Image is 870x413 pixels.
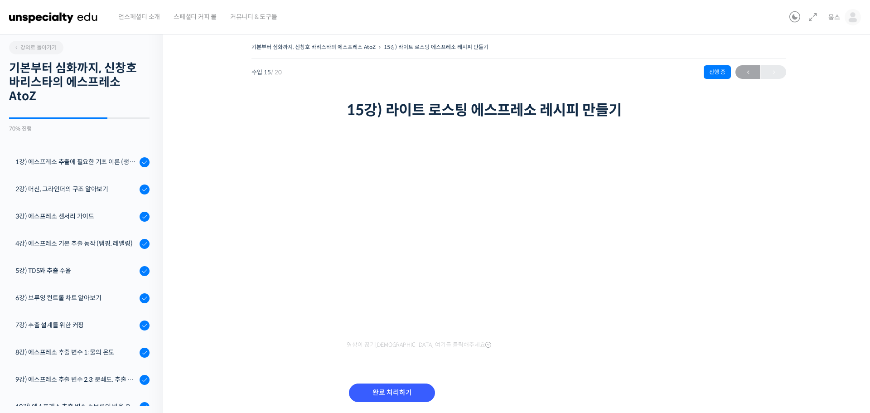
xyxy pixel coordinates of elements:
span: 영상이 끊기[DEMOGRAPHIC_DATA] 여기를 클릭해주세요 [347,341,491,349]
span: 뭉스 [828,13,840,21]
div: 70% 진행 [9,126,150,131]
div: 3강) 에스프레소 센서리 가이드 [15,211,137,221]
span: ← [735,66,760,78]
div: 진행 중 [704,65,731,79]
span: 강의로 돌아가기 [14,44,57,51]
a: ←이전 [735,65,760,79]
a: 기본부터 심화까지, 신창호 바리스타의 에스프레소 AtoZ [251,44,376,50]
div: 7강) 추출 설계를 위한 커핑 [15,320,137,330]
input: 완료 처리하기 [349,384,435,402]
div: 2강) 머신, 그라인더의 구조 알아보기 [15,184,137,194]
div: 6강) 브루잉 컨트롤 차트 알아보기 [15,293,137,303]
a: 강의로 돌아가기 [9,41,63,54]
span: / 20 [271,68,282,76]
a: 15강) 라이트 로스팅 에스프레소 레시피 만들기 [384,44,488,50]
h2: 기본부터 심화까지, 신창호 바리스타의 에스프레소 AtoZ [9,61,150,104]
div: 9강) 에스프레소 추출 변수 2,3: 분쇄도, 추출 시간 [15,374,137,384]
div: 5강) TDS와 추출 수율 [15,266,137,276]
span: 수업 15 [251,69,282,75]
div: 1강) 에스프레소 추출에 필요한 기초 이론 (생두, 가공, 로스팅) [15,157,137,167]
div: 8강) 에스프레소 추출 변수 1: 물의 온도 [15,347,137,357]
div: 4강) 에스프레소 기본 추출 동작 (탬핑, 레벨링) [15,238,137,248]
h1: 15강) 라이트 로스팅 에스프레소 레시피 만들기 [347,102,691,119]
div: 10강) 에스프레소 추출 변수 4: 브루잉 비율, Brew Ratio [15,402,137,412]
